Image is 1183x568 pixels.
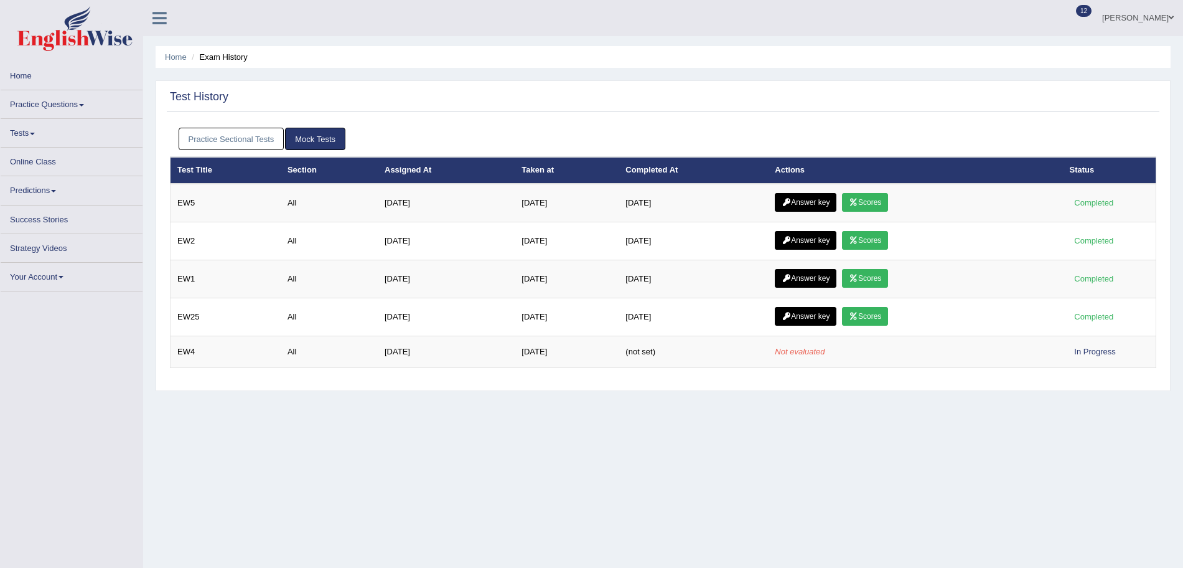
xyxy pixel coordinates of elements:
[775,347,825,356] em: Not evaluated
[179,128,284,151] a: Practice Sectional Tests
[1070,310,1118,323] div: Completed
[171,298,281,336] td: EW25
[1070,196,1118,209] div: Completed
[170,91,228,103] h2: Test History
[281,260,378,298] td: All
[768,158,1062,184] th: Actions
[842,307,888,326] a: Scores
[171,158,281,184] th: Test Title
[515,222,619,260] td: [DATE]
[619,158,768,184] th: Completed At
[165,52,187,62] a: Home
[171,222,281,260] td: EW2
[1076,5,1092,17] span: 12
[1070,272,1118,285] div: Completed
[1,119,143,143] a: Tests
[378,222,515,260] td: [DATE]
[1070,234,1118,247] div: Completed
[515,184,619,222] td: [DATE]
[1,148,143,172] a: Online Class
[515,336,619,368] td: [DATE]
[281,158,378,184] th: Section
[281,298,378,336] td: All
[171,336,281,368] td: EW4
[619,222,768,260] td: [DATE]
[171,260,281,298] td: EW1
[281,222,378,260] td: All
[625,347,655,356] span: (not set)
[842,269,888,288] a: Scores
[378,298,515,336] td: [DATE]
[281,336,378,368] td: All
[171,184,281,222] td: EW5
[1,176,143,201] a: Predictions
[1,62,143,86] a: Home
[378,158,515,184] th: Assigned At
[378,336,515,368] td: [DATE]
[775,193,836,212] a: Answer key
[1070,345,1121,358] div: In Progress
[515,260,619,298] td: [DATE]
[1063,158,1156,184] th: Status
[619,298,768,336] td: [DATE]
[189,51,248,63] li: Exam History
[775,307,836,326] a: Answer key
[842,193,888,212] a: Scores
[1,90,143,115] a: Practice Questions
[775,231,836,250] a: Answer key
[1,206,143,230] a: Success Stories
[619,184,768,222] td: [DATE]
[619,260,768,298] td: [DATE]
[842,231,888,250] a: Scores
[281,184,378,222] td: All
[378,260,515,298] td: [DATE]
[1,263,143,287] a: Your Account
[1,234,143,258] a: Strategy Videos
[515,158,619,184] th: Taken at
[775,269,836,288] a: Answer key
[285,128,345,151] a: Mock Tests
[515,298,619,336] td: [DATE]
[378,184,515,222] td: [DATE]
